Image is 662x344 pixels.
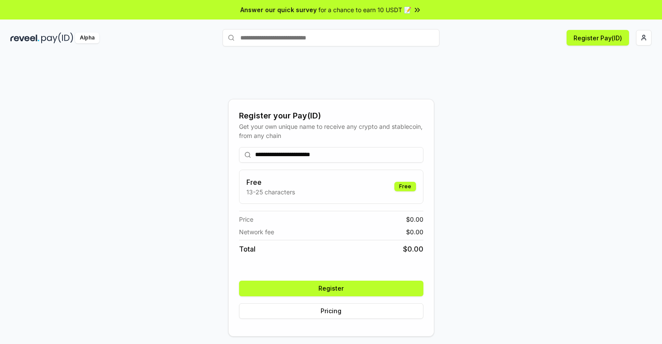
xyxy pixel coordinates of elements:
[10,33,39,43] img: reveel_dark
[239,281,423,296] button: Register
[239,215,253,224] span: Price
[406,215,423,224] span: $ 0.00
[403,244,423,254] span: $ 0.00
[75,33,99,43] div: Alpha
[406,227,423,236] span: $ 0.00
[239,110,423,122] div: Register your Pay(ID)
[239,244,256,254] span: Total
[239,227,274,236] span: Network fee
[567,30,629,46] button: Register Pay(ID)
[318,5,411,14] span: for a chance to earn 10 USDT 📝
[246,187,295,197] p: 13-25 characters
[239,303,423,319] button: Pricing
[246,177,295,187] h3: Free
[394,182,416,191] div: Free
[239,122,423,140] div: Get your own unique name to receive any crypto and stablecoin, from any chain
[41,33,73,43] img: pay_id
[240,5,317,14] span: Answer our quick survey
